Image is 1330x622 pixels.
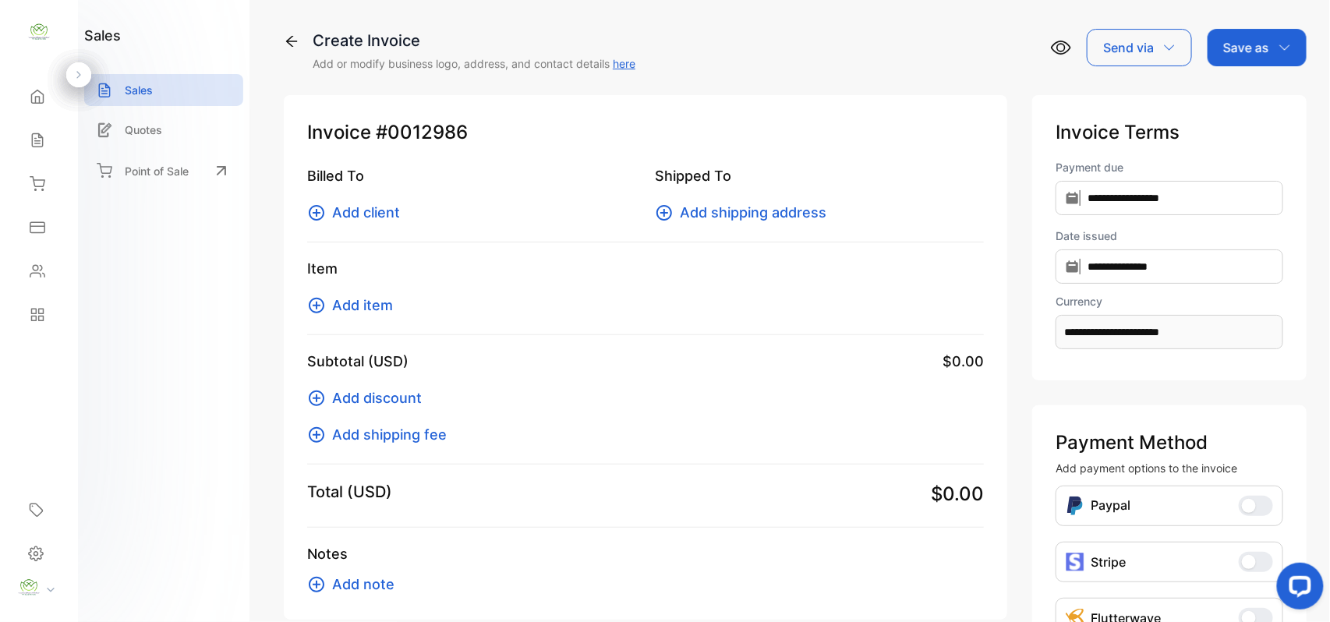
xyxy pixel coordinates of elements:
[307,543,984,564] p: Notes
[125,122,162,138] p: Quotes
[313,55,635,72] p: Add or modify business logo, address, and contact details
[1056,159,1283,175] label: Payment due
[1091,553,1126,571] p: Stripe
[1056,118,1283,147] p: Invoice Terms
[1066,553,1084,571] img: icon
[1103,38,1154,57] p: Send via
[84,154,243,188] a: Point of Sale
[1091,496,1130,516] p: Paypal
[84,74,243,106] a: Sales
[313,29,635,52] div: Create Invoice
[125,82,153,98] p: Sales
[1056,228,1283,244] label: Date issued
[655,165,984,186] p: Shipped To
[84,114,243,146] a: Quotes
[1208,29,1307,66] button: Save as
[307,574,404,595] button: Add note
[332,387,422,408] span: Add discount
[307,202,409,223] button: Add client
[332,574,394,595] span: Add note
[943,351,984,372] span: $0.00
[680,202,826,223] span: Add shipping address
[307,165,636,186] p: Billed To
[613,57,635,70] a: here
[332,295,393,316] span: Add item
[1087,29,1192,66] button: Send via
[307,118,984,147] p: Invoice
[1265,557,1330,622] iframe: LiveChat chat widget
[1066,496,1084,516] img: Icon
[17,576,41,599] img: profile
[1223,38,1269,57] p: Save as
[332,424,447,445] span: Add shipping fee
[307,480,392,504] p: Total (USD)
[376,118,468,147] span: #0012986
[307,295,402,316] button: Add item
[931,480,984,508] span: $0.00
[1056,429,1283,457] p: Payment Method
[307,424,456,445] button: Add shipping fee
[27,20,51,44] img: logo
[332,202,400,223] span: Add client
[307,387,431,408] button: Add discount
[125,163,189,179] p: Point of Sale
[307,258,984,279] p: Item
[307,351,409,372] p: Subtotal (USD)
[1056,460,1283,476] p: Add payment options to the invoice
[655,202,836,223] button: Add shipping address
[1056,293,1283,309] label: Currency
[84,25,121,46] h1: sales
